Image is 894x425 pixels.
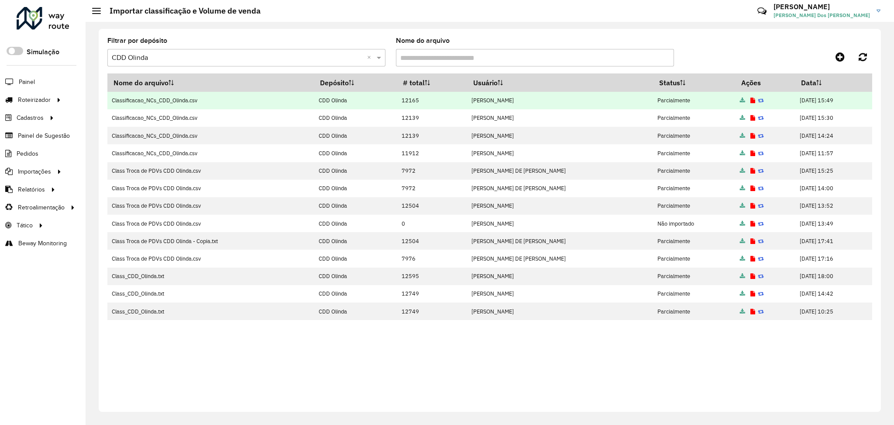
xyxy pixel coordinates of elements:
td: CDD Olinda [314,303,397,320]
a: Arquivo completo [740,220,745,227]
span: Tático [17,221,33,230]
td: Parcialmente [653,180,736,197]
label: Simulação [27,47,59,57]
th: Usuário [467,73,653,92]
td: 12504 [397,197,467,215]
td: Class Troca de PDVs CDD Olinda.csv [107,180,314,197]
a: Reimportar [758,290,764,297]
td: [DATE] 17:41 [795,232,872,250]
td: [PERSON_NAME] DE [PERSON_NAME] [467,162,653,180]
td: CDD Olinda [314,180,397,197]
td: [DATE] 18:00 [795,268,872,285]
td: 12749 [397,285,467,303]
a: Exibir log de erros [750,220,755,227]
a: Reimportar [758,255,764,262]
td: CDD Olinda [314,268,397,285]
th: Ações [736,73,795,92]
td: Parcialmente [653,232,736,250]
th: Status [653,73,736,92]
a: Exibir log de erros [750,290,755,297]
a: Arquivo completo [740,255,745,262]
a: Reimportar [758,150,764,157]
a: Reimportar [758,272,764,280]
label: Filtrar por depósito [107,35,167,46]
td: CDD Olinda [314,92,397,109]
td: CDD Olinda [314,109,397,127]
td: CDD Olinda [314,285,397,303]
td: CDD Olinda [314,232,397,250]
a: Arquivo completo [740,185,745,192]
td: Class_CDD_Olinda.txt [107,285,314,303]
td: Parcialmente [653,303,736,320]
td: [DATE] 15:30 [795,109,872,127]
td: Class Troca de PDVs CDD Olinda - Copia.txt [107,232,314,250]
span: Roteirizador [18,95,51,105]
td: [PERSON_NAME] [467,127,653,144]
a: Arquivo completo [740,150,745,157]
td: Não importado [653,215,736,232]
a: Arquivo completo [740,308,745,315]
td: Parcialmente [653,197,736,215]
td: [DATE] 17:16 [795,250,872,267]
td: CDD Olinda [314,162,397,180]
a: Exibir log de erros [750,255,755,262]
td: Parcialmente [653,268,736,285]
label: Nome do arquivo [396,35,450,46]
a: Arquivo completo [740,167,745,174]
td: [PERSON_NAME] [467,303,653,320]
a: Reimportar [758,220,764,227]
td: [DATE] 14:24 [795,127,872,144]
td: Parcialmente [653,250,736,267]
td: [PERSON_NAME] DE [PERSON_NAME] [467,250,653,267]
h3: [PERSON_NAME] [774,3,870,11]
span: Importações [18,167,51,176]
span: Beway Monitoring [18,239,67,248]
td: Class Troca de PDVs CDD Olinda.csv [107,197,314,215]
a: Reimportar [758,132,764,139]
th: # total [397,73,467,92]
a: Arquivo completo [740,132,745,139]
td: Parcialmente [653,92,736,109]
a: Arquivo completo [740,272,745,280]
td: Parcialmente [653,162,736,180]
span: Clear all [367,52,375,63]
td: Class Troca de PDVs CDD Olinda.csv [107,250,314,267]
span: Retroalimentação [18,203,65,212]
td: Class_CDD_Olinda.txt [107,303,314,320]
a: Reimportar [758,97,764,104]
td: Classificacao_NCs_CDD_Olinda.csv [107,109,314,127]
td: [PERSON_NAME] [467,109,653,127]
td: 12139 [397,109,467,127]
a: Contato Rápido [753,2,771,21]
a: Exibir log de erros [750,97,755,104]
a: Exibir log de erros [750,272,755,280]
a: Exibir log de erros [750,237,755,245]
td: Parcialmente [653,127,736,144]
td: Parcialmente [653,144,736,162]
td: Class_CDD_Olinda.txt [107,268,314,285]
a: Exibir log de erros [750,167,755,174]
a: Reimportar [758,237,764,245]
td: 7972 [397,180,467,197]
a: Exibir log de erros [750,132,755,139]
td: Parcialmente [653,285,736,303]
a: Arquivo completo [740,97,745,104]
a: Arquivo completo [740,290,745,297]
td: 12749 [397,303,467,320]
a: Exibir log de erros [750,185,755,192]
td: [DATE] 14:42 [795,285,872,303]
td: [DATE] 14:00 [795,180,872,197]
a: Exibir log de erros [750,150,755,157]
span: Relatórios [18,185,45,194]
td: CDD Olinda [314,144,397,162]
td: [DATE] 15:49 [795,92,872,109]
h2: Importar classificação e Volume de venda [101,6,261,16]
td: 7972 [397,162,467,180]
span: Pedidos [17,149,38,158]
a: Exibir log de erros [750,114,755,122]
td: [PERSON_NAME] [467,215,653,232]
td: 12595 [397,268,467,285]
span: Painel de Sugestão [18,131,70,140]
td: [DATE] 15:25 [795,162,872,180]
a: Reimportar [758,167,764,174]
